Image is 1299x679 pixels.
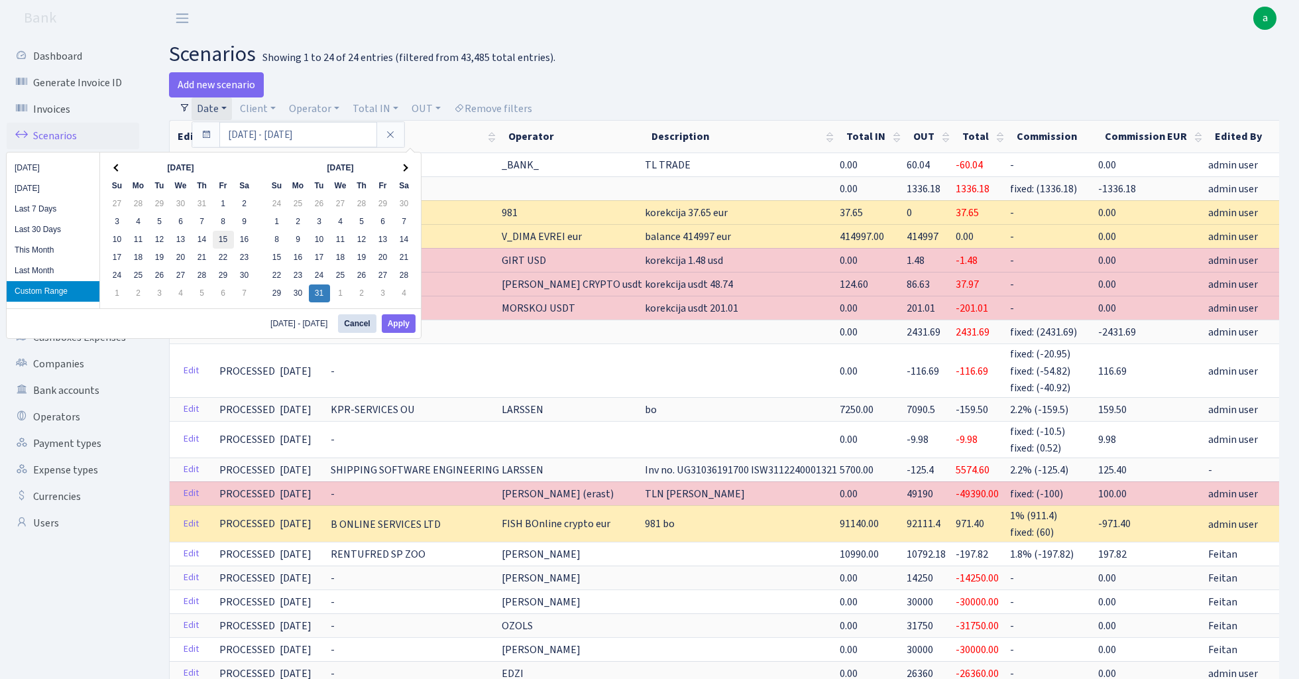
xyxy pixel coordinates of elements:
[218,121,278,153] th: Status
[262,52,555,64] div: Showing 1 to 24 of 24 entries (filtered from 43,485 total entries).
[213,267,234,284] td: 29
[1010,509,1057,540] span: 1% (911.4) fixed: (60)
[907,487,933,501] span: 49190
[1253,7,1276,30] a: a
[954,121,1009,153] th: Total : activate to sort column ascending
[502,229,582,244] span: V_DIMA EVREI eur
[907,364,939,379] span: -116.69
[351,231,372,249] td: 12
[1098,182,1136,196] span: -1336.18
[840,547,879,562] span: 10990.00
[351,177,372,195] th: Th
[645,206,728,220] span: korekcija 37.65 eur
[956,432,978,447] span: -9.98
[645,402,657,417] span: bo
[128,249,149,267] td: 18
[645,158,691,172] span: TL TRADE
[288,249,309,267] td: 16
[288,195,309,213] td: 25
[502,206,518,220] span: 981
[840,463,874,477] span: 5700.00
[178,615,205,636] a: Edit
[7,457,139,483] a: Expense types
[840,517,879,532] span: 91140.00
[7,281,99,302] li: Custom Range
[1208,517,1258,532] span: admin user
[645,229,731,244] span: balance 414997 eur
[169,39,256,70] span: scenarios
[330,267,351,284] td: 25
[1097,121,1207,153] th: Commission EUR : activate to sort column ascending
[1207,121,1282,153] th: Edited By
[502,158,539,172] span: _BANK_
[372,284,394,302] td: 3
[1010,547,1074,562] span: 1.8% (-197.82)
[1010,206,1014,220] span: -
[1208,277,1258,292] span: admin user
[372,231,394,249] td: 13
[907,547,946,562] span: 10792.18
[1098,487,1127,501] span: 100.00
[266,231,288,249] td: 8
[502,253,546,268] span: GIRT USD
[502,571,581,586] span: [PERSON_NAME]
[128,284,149,302] td: 2
[280,517,311,532] span: [DATE]
[1208,363,1258,379] span: admin user
[178,639,205,660] a: Edit
[382,314,416,333] button: Apply
[840,325,858,339] span: 0.00
[1009,121,1097,153] th: Commission
[1098,206,1116,220] span: 0.00
[331,571,335,586] span: -
[1208,486,1258,502] span: admin user
[372,213,394,231] td: 6
[1010,158,1014,172] span: -
[907,253,925,268] span: 1.48
[331,462,499,478] span: SHIPPING SOFTWARE ENGINEERING
[170,195,192,213] td: 30
[502,277,642,292] span: [PERSON_NAME] CRYPTO usdt
[284,97,345,120] a: Operator
[351,249,372,267] td: 19
[449,97,537,120] a: Remove filters
[394,249,415,267] td: 21
[128,231,149,249] td: 11
[645,517,675,532] span: 981 bo
[372,177,394,195] th: Fr
[1098,463,1127,477] span: 125.40
[331,517,441,532] span: B ONLINE SERVICES LTD
[266,284,288,302] td: 29
[107,267,128,284] td: 24
[1010,424,1065,456] span: fixed: (-10.5) fixed: (0.52)
[351,195,372,213] td: 28
[956,463,989,477] span: 5574.60
[1208,402,1258,418] span: admin user
[107,177,128,195] th: Su
[219,571,275,586] span: PROCESSED
[219,364,275,379] span: PROCESSED
[351,267,372,284] td: 26
[170,231,192,249] td: 13
[280,571,311,586] span: [DATE]
[1098,325,1136,339] span: -2431.69
[645,253,723,268] span: korekcija 1.48 usd
[330,284,351,302] td: 1
[330,213,351,231] td: 4
[7,351,139,377] a: Companies
[840,229,884,244] span: 414997.00
[956,253,978,268] span: -1.48
[107,195,128,213] td: 27
[309,284,330,302] td: 31
[266,267,288,284] td: 22
[907,158,930,172] span: 60.04
[149,177,170,195] th: Tu
[7,149,139,176] a: Scenario blocks
[7,377,139,404] a: Bank accounts
[178,399,205,420] a: Edit
[178,591,205,612] a: Edit
[907,182,940,196] span: 1336.18
[7,70,139,96] a: Generate Invoice ID
[280,432,311,447] span: [DATE]
[956,517,984,532] span: 971.40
